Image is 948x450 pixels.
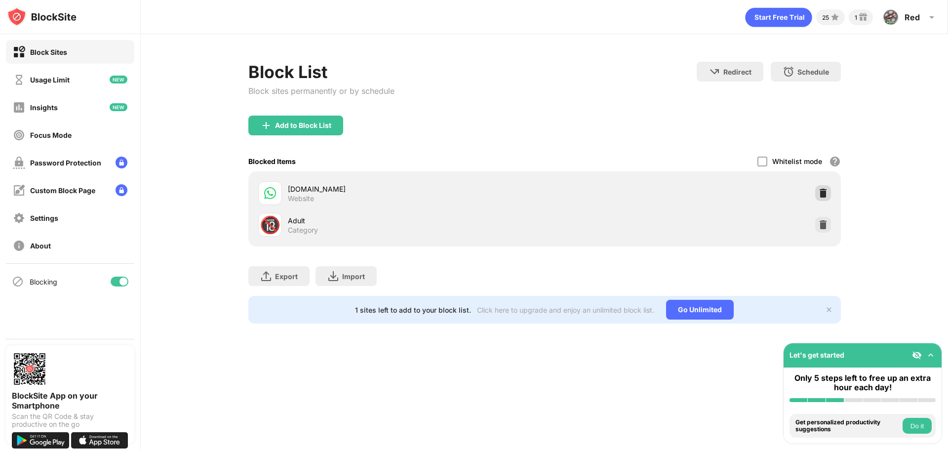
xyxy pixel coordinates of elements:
[790,351,844,359] div: Let's get started
[822,14,829,21] div: 25
[248,62,395,82] div: Block List
[825,306,833,314] img: x-button.svg
[12,276,24,287] img: blocking-icon.svg
[13,157,25,169] img: password-protection-off.svg
[666,300,734,320] div: Go Unlimited
[772,157,822,165] div: Whitelist mode
[288,194,314,203] div: Website
[883,9,899,25] img: ACg8ocJCMVy8nPfgx8ODsS0hUd9dmUcPl6Pq3brbAHJ31j73r2ZstO7S=s96-c
[829,11,841,23] img: points-small.svg
[275,122,331,129] div: Add to Block List
[13,212,25,224] img: settings-off.svg
[477,306,654,314] div: Click here to upgrade and enjoy an unlimited block list.
[248,157,296,165] div: Blocked Items
[903,418,932,434] button: Do it
[30,103,58,112] div: Insights
[30,278,57,286] div: Blocking
[12,351,47,387] img: options-page-qr-code.png
[13,74,25,86] img: time-usage-off.svg
[260,215,280,235] div: 🔞
[797,68,829,76] div: Schedule
[30,159,101,167] div: Password Protection
[30,76,70,84] div: Usage Limit
[110,103,127,111] img: new-icon.svg
[926,350,936,360] img: omni-setup-toggle.svg
[30,131,72,139] div: Focus Mode
[355,306,471,314] div: 1 sites left to add to your block list.
[110,76,127,83] img: new-icon.svg
[342,272,365,281] div: Import
[264,187,276,199] img: favicons
[288,215,545,226] div: Adult
[248,86,395,96] div: Block sites permanently or by schedule
[275,272,298,281] div: Export
[30,214,58,222] div: Settings
[795,419,900,433] div: Get personalized productivity suggestions
[12,432,69,449] img: get-it-on-google-play.svg
[857,11,869,23] img: reward-small.svg
[30,242,51,250] div: About
[745,7,812,27] div: animation
[13,184,25,197] img: customize-block-page-off.svg
[71,432,128,449] img: download-on-the-app-store.svg
[13,101,25,114] img: insights-off.svg
[116,184,127,196] img: lock-menu.svg
[12,391,128,410] div: BlockSite App on your Smartphone
[30,48,67,56] div: Block Sites
[855,14,857,21] div: 1
[905,12,920,22] div: Red
[13,240,25,252] img: about-off.svg
[12,412,128,428] div: Scan the QR Code & stay productive on the go
[288,226,318,235] div: Category
[288,184,545,194] div: [DOMAIN_NAME]
[912,350,922,360] img: eye-not-visible.svg
[790,373,936,392] div: Only 5 steps left to free up an extra hour each day!
[30,186,95,195] div: Custom Block Page
[7,7,77,27] img: logo-blocksite.svg
[116,157,127,168] img: lock-menu.svg
[13,46,25,58] img: block-on.svg
[723,68,751,76] div: Redirect
[13,129,25,141] img: focus-off.svg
